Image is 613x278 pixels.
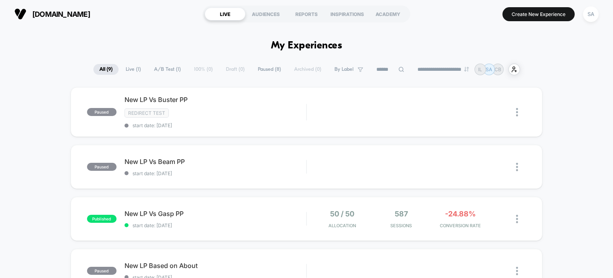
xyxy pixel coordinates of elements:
[125,158,306,166] span: New LP Vs Beam PP
[125,96,306,104] span: New LP Vs Buster PP
[464,67,469,72] img: end
[516,215,518,223] img: close
[14,8,26,20] img: Visually logo
[433,223,488,228] span: CONVERSION RATE
[12,8,93,20] button: [DOMAIN_NAME]
[395,210,408,218] span: 587
[330,210,354,218] span: 50 / 50
[205,8,245,20] div: LIVE
[148,64,187,75] span: A/B Test ( 1 )
[478,66,482,72] p: IL
[93,64,119,75] span: All ( 9 )
[581,6,601,22] button: SA
[494,66,501,72] p: CB
[125,210,306,218] span: New LP Vs Gasp PP
[271,40,342,52] h1: My Experiences
[125,262,306,270] span: New LP Based on About
[125,222,306,228] span: start date: [DATE]
[125,122,306,128] span: start date: [DATE]
[583,6,599,22] div: SA
[502,7,575,21] button: Create New Experience
[120,64,147,75] span: Live ( 1 )
[252,64,287,75] span: Paused ( 8 )
[125,108,169,118] span: Redirect Test
[125,170,306,176] span: start date: [DATE]
[286,8,327,20] div: REPORTS
[516,163,518,171] img: close
[87,267,117,275] span: paused
[328,223,356,228] span: Allocation
[87,163,117,171] span: paused
[486,66,492,72] p: SA
[516,267,518,275] img: close
[87,108,117,116] span: paused
[445,210,476,218] span: -24.88%
[368,8,408,20] div: ACADEMY
[245,8,286,20] div: AUDIENCES
[516,108,518,116] img: close
[32,10,90,18] span: [DOMAIN_NAME]
[327,8,368,20] div: INSPIRATIONS
[87,215,117,223] span: published
[374,223,429,228] span: Sessions
[334,66,354,72] span: By Label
